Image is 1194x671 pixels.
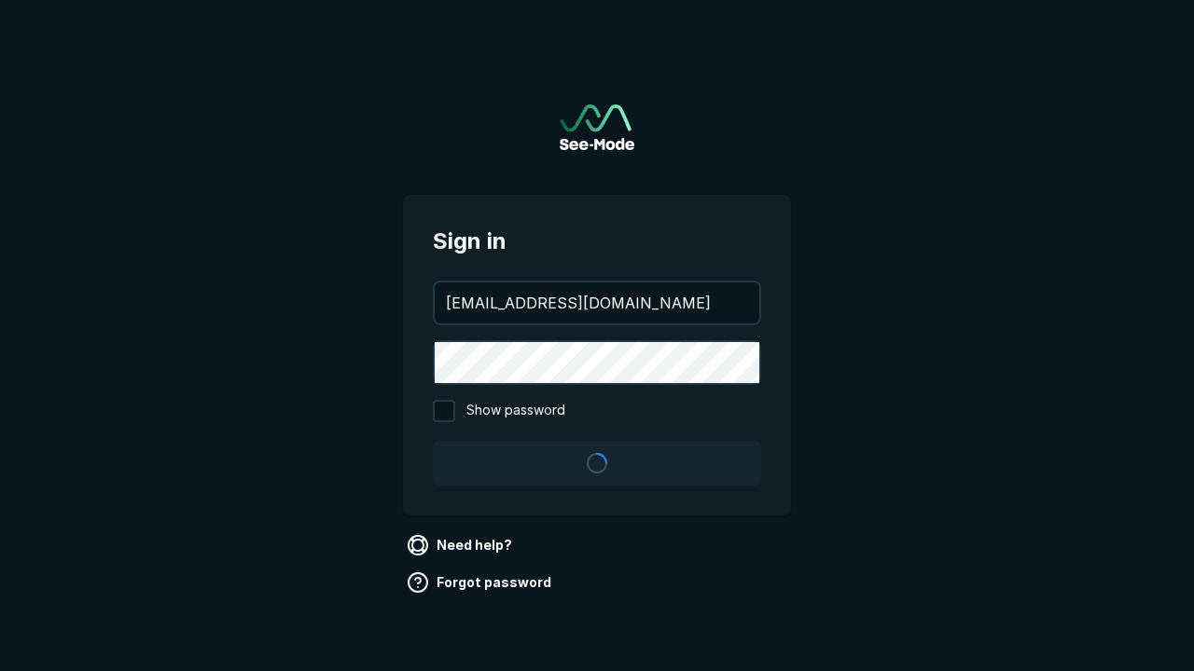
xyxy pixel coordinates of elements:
input: your@email.com [435,282,759,323]
a: Go to sign in [560,104,634,150]
img: See-Mode Logo [560,104,634,150]
span: Show password [466,400,565,422]
a: Need help? [403,530,520,560]
span: Sign in [433,225,761,258]
a: Forgot password [403,568,559,597]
